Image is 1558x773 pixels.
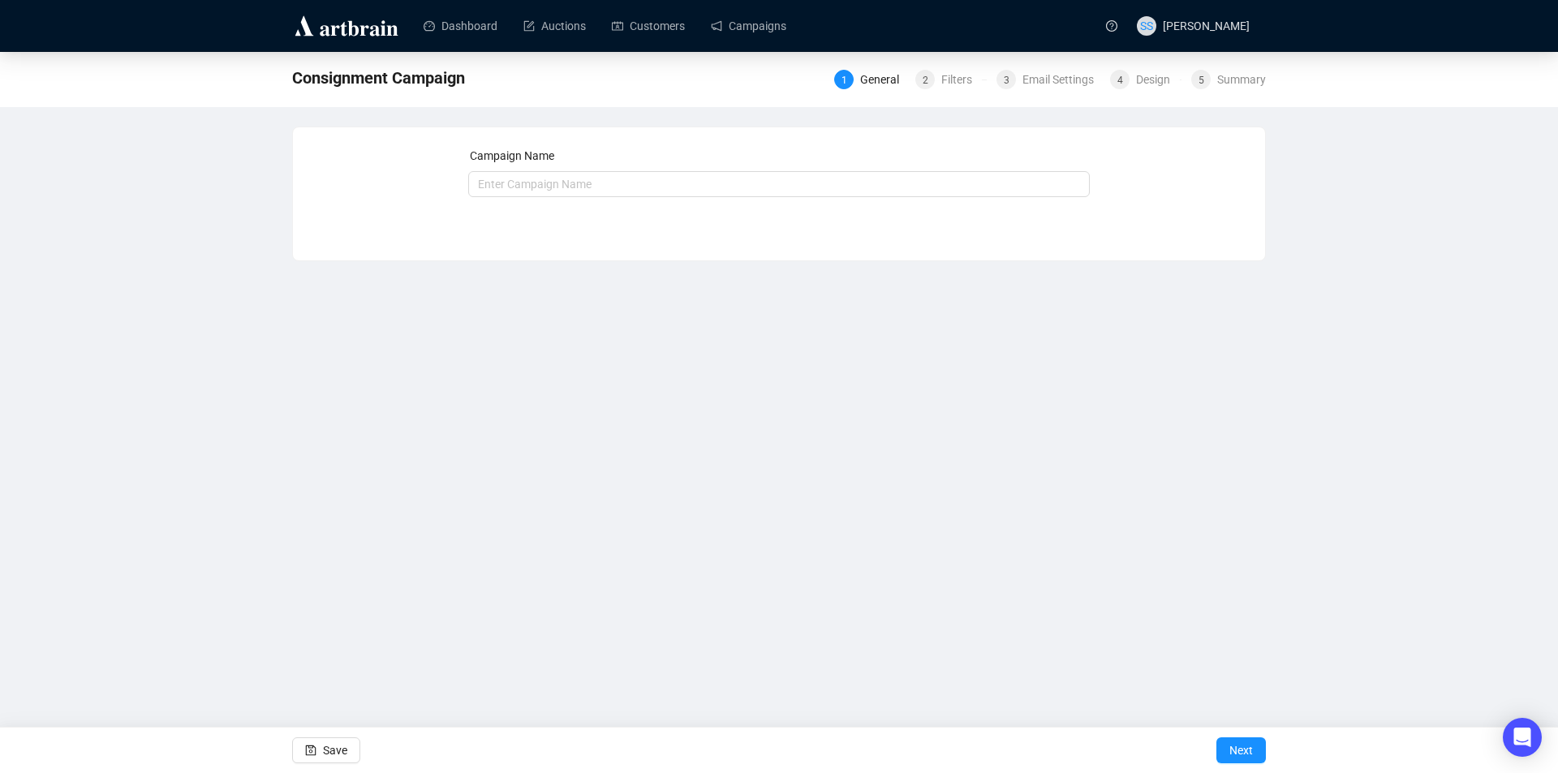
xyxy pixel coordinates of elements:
button: Next [1216,737,1266,763]
div: 1General [834,70,906,89]
span: 2 [923,75,928,86]
span: 3 [1004,75,1009,86]
span: Save [323,728,347,773]
a: Dashboard [424,5,497,47]
span: Consignment Campaign [292,65,465,91]
button: Save [292,737,360,763]
div: Design [1136,70,1180,89]
span: SS [1140,17,1153,35]
div: 2Filters [915,70,987,89]
span: question-circle [1106,20,1117,32]
div: Summary [1217,70,1266,89]
label: Campaign Name [470,149,554,162]
div: 5Summary [1191,70,1266,89]
a: Campaigns [711,5,786,47]
a: Auctions [523,5,586,47]
span: [PERSON_NAME] [1163,19,1250,32]
span: Next [1229,728,1253,773]
input: Enter Campaign Name [468,171,1091,197]
span: save [305,745,316,756]
span: 1 [841,75,847,86]
div: Email Settings [1022,70,1104,89]
span: 5 [1199,75,1204,86]
div: Filters [941,70,982,89]
div: General [860,70,909,89]
div: 4Design [1110,70,1181,89]
img: logo [292,13,401,39]
a: Customers [612,5,685,47]
div: 3Email Settings [996,70,1100,89]
span: 4 [1117,75,1123,86]
div: Open Intercom Messenger [1503,718,1542,757]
